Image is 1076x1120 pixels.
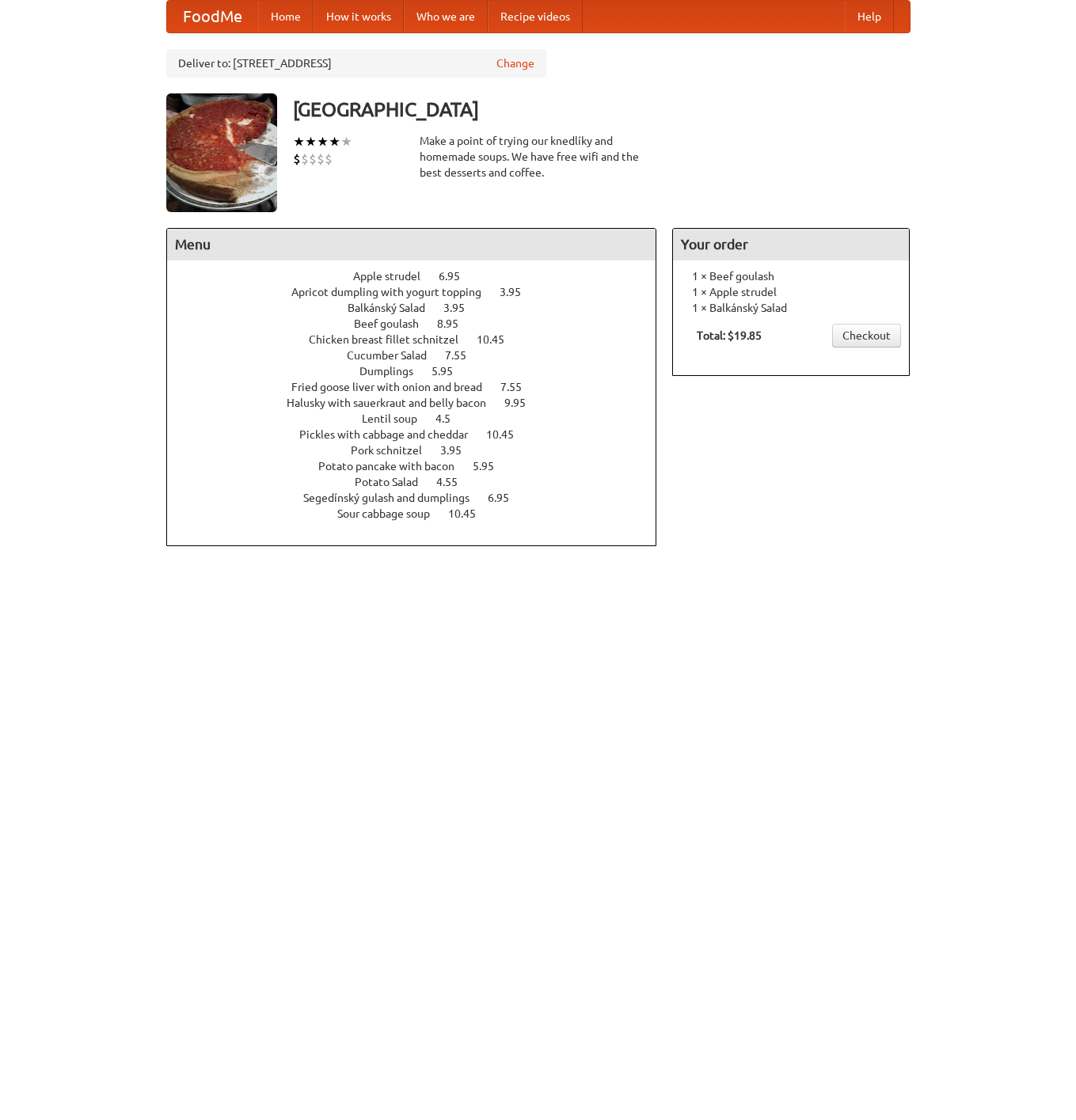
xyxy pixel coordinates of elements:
[673,229,909,260] h4: Your order
[488,492,525,504] span: 6.95
[303,492,485,504] span: Segedínský gulash and dumplings
[440,444,477,457] span: 3.95
[301,150,309,168] li: $
[318,460,470,473] span: Potato pancake with bacon
[488,1,583,32] a: Recipe videos
[353,270,489,283] a: Apple strudel 6.95
[347,349,496,362] a: Cucumber Salad 7.55
[166,49,546,78] div: Deliver to: [STREET_ADDRESS]
[340,133,352,150] li: ★
[166,93,277,212] img: angular.jpg
[432,365,469,378] span: 5.95
[325,150,333,168] li: $
[309,150,317,168] li: $
[314,1,404,32] a: How it works
[473,460,510,473] span: 5.95
[832,324,901,347] a: Checkout
[697,329,762,342] b: Total: $19.85
[351,444,438,457] span: Pork schnitzel
[291,381,551,393] a: Fried goose liver with onion and bread 7.55
[439,270,476,283] span: 6.95
[303,492,538,504] a: Segedínský gulash and dumplings 6.95
[362,412,480,425] a: Lentil soup 4.5
[435,412,466,425] span: 4.5
[299,428,484,441] span: Pickles with cabbage and cheddar
[500,286,537,298] span: 3.95
[347,349,443,362] span: Cucumber Salad
[354,317,435,330] span: Beef goulash
[845,1,894,32] a: Help
[291,286,497,298] span: Apricot dumpling with yogurt topping
[337,507,505,520] a: Sour cabbage soup 10.45
[504,397,542,409] span: 9.95
[317,150,325,168] li: $
[353,270,436,283] span: Apple strudel
[496,55,534,71] a: Change
[445,349,482,362] span: 7.55
[359,365,429,378] span: Dumplings
[681,284,901,300] li: 1 × Apple strudel
[337,507,446,520] span: Sour cabbage soup
[291,381,498,393] span: Fried goose liver with onion and bread
[359,365,482,378] a: Dumplings 5.95
[293,93,911,125] h3: [GEOGRAPHIC_DATA]
[486,428,530,441] span: 10.45
[293,150,301,168] li: $
[354,317,488,330] a: Beef goulash 8.95
[348,302,494,314] a: Balkánský Salad 3.95
[355,476,487,488] a: Potato Salad 4.55
[681,268,901,284] li: 1 × Beef goulash
[477,333,520,346] span: 10.45
[305,133,317,150] li: ★
[437,317,474,330] span: 8.95
[420,133,657,180] div: Make a point of trying our knedlíky and homemade soups. We have free wifi and the best desserts a...
[293,133,305,150] li: ★
[309,333,474,346] span: Chicken breast fillet schnitzel
[167,1,258,32] a: FoodMe
[348,302,441,314] span: Balkánský Salad
[362,412,433,425] span: Lentil soup
[351,444,491,457] a: Pork schnitzel 3.95
[287,397,555,409] a: Halusky with sauerkraut and belly bacon 9.95
[355,476,434,488] span: Potato Salad
[318,460,523,473] a: Potato pancake with bacon 5.95
[448,507,492,520] span: 10.45
[258,1,314,32] a: Home
[317,133,329,150] li: ★
[436,476,473,488] span: 4.55
[443,302,481,314] span: 3.95
[500,381,538,393] span: 7.55
[291,286,550,298] a: Apricot dumpling with yogurt topping 3.95
[404,1,488,32] a: Who we are
[681,300,901,316] li: 1 × Balkánský Salad
[329,133,340,150] li: ★
[299,428,543,441] a: Pickles with cabbage and cheddar 10.45
[309,333,534,346] a: Chicken breast fillet schnitzel 10.45
[167,229,656,260] h4: Menu
[287,397,502,409] span: Halusky with sauerkraut and belly bacon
